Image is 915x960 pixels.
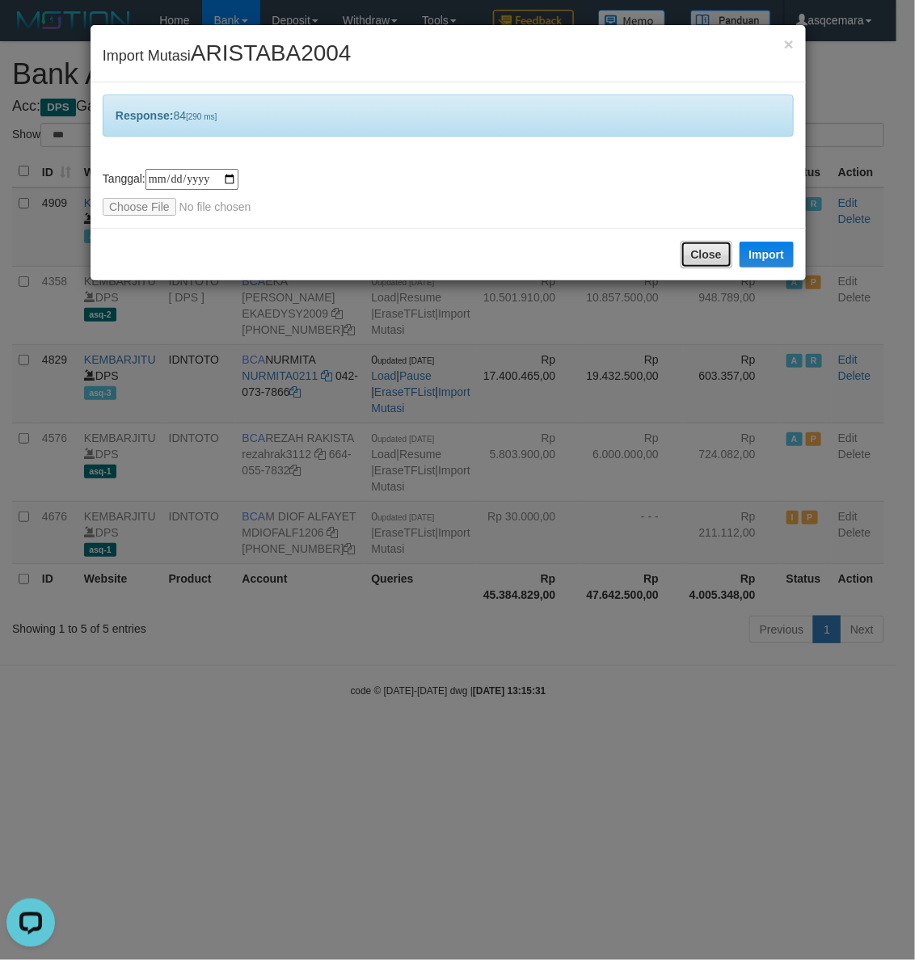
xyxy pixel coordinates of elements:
[784,36,794,53] button: Close
[784,35,794,53] span: ×
[103,169,794,216] div: Tanggal:
[191,40,352,65] span: ARISTABA2004
[116,109,174,122] b: Response:
[103,95,794,137] div: 84
[740,242,795,267] button: Import
[681,241,732,268] button: Close
[6,6,55,55] button: Open LiveChat chat widget
[103,48,352,64] span: Import Mutasi
[186,112,217,121] span: [290 ms]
